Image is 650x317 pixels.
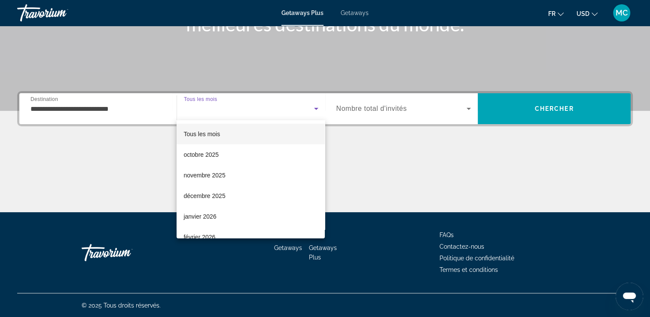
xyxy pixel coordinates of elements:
[183,191,225,201] span: décembre 2025
[183,170,225,180] span: novembre 2025
[183,131,220,137] span: Tous les mois
[616,283,643,310] iframe: Bouton de lancement de la fenêtre de messagerie
[183,211,216,222] span: janvier 2026
[183,232,215,242] span: février 2026
[183,149,219,160] span: octobre 2025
